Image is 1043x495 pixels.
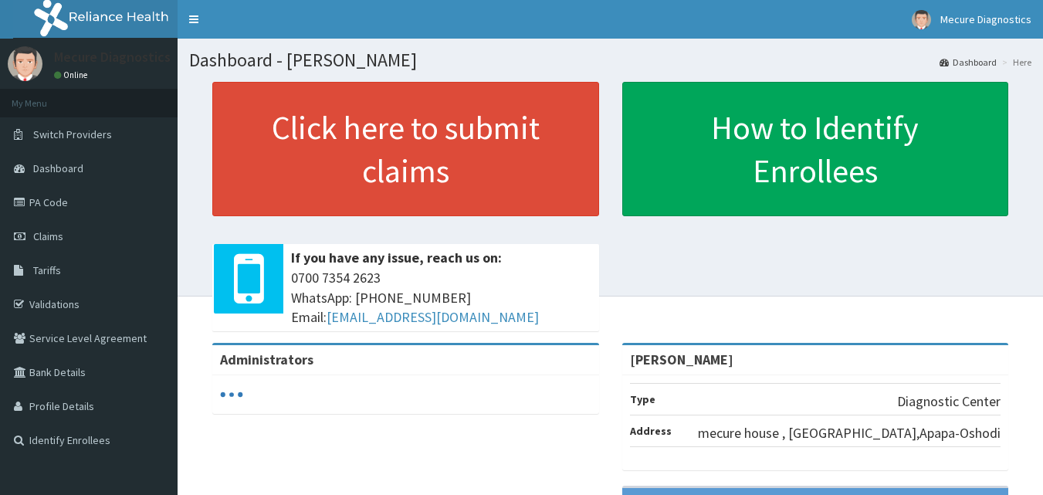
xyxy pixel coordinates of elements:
[54,50,171,64] p: Mecure Diagnostics
[189,50,1031,70] h1: Dashboard - [PERSON_NAME]
[33,229,63,243] span: Claims
[940,12,1031,26] span: Mecure Diagnostics
[220,383,243,406] svg: audio-loading
[33,263,61,277] span: Tariffs
[8,46,42,81] img: User Image
[630,424,672,438] b: Address
[630,392,655,406] b: Type
[291,268,591,327] span: 0700 7354 2623 WhatsApp: [PHONE_NUMBER] Email:
[897,392,1001,412] p: Diagnostic Center
[212,82,599,216] a: Click here to submit claims
[630,351,733,368] strong: [PERSON_NAME]
[220,351,313,368] b: Administrators
[291,249,502,266] b: If you have any issue, reach us on:
[698,423,1001,443] p: mecure house , [GEOGRAPHIC_DATA],Apapa-Oshodi
[998,56,1031,69] li: Here
[940,56,997,69] a: Dashboard
[622,82,1009,216] a: How to Identify Enrollees
[33,161,83,175] span: Dashboard
[327,308,539,326] a: [EMAIL_ADDRESS][DOMAIN_NAME]
[33,127,112,141] span: Switch Providers
[912,10,931,29] img: User Image
[54,70,91,80] a: Online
